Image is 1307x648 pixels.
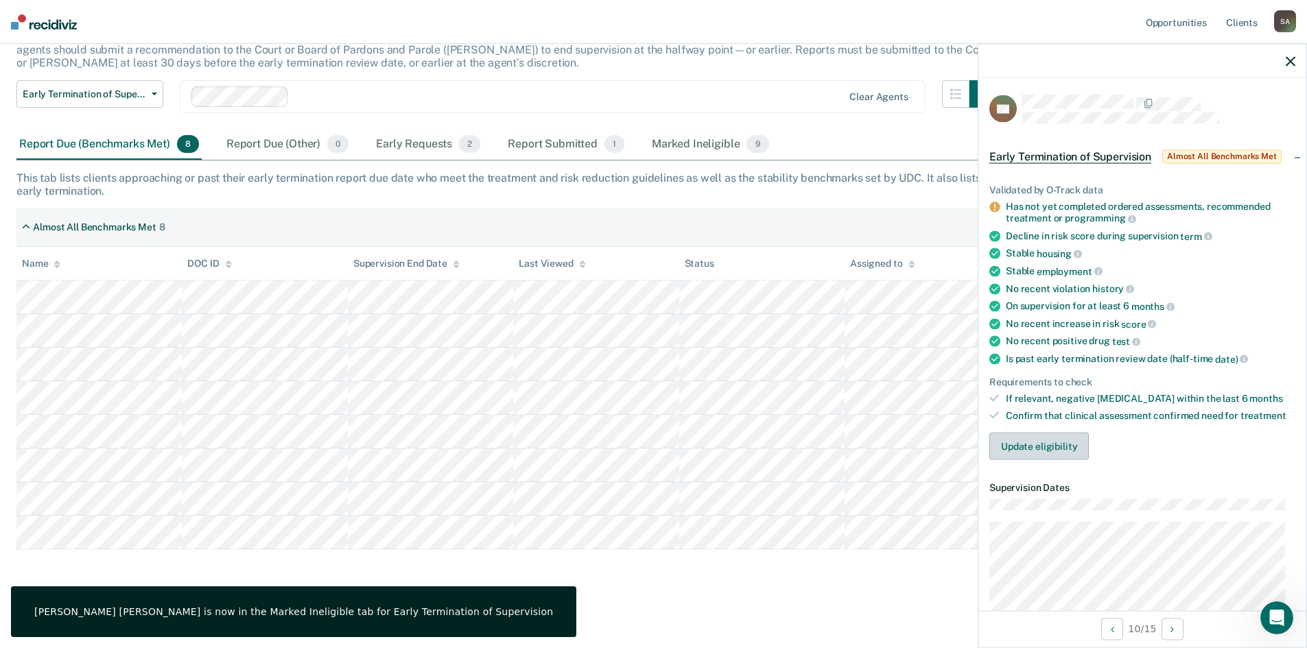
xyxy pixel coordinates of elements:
div: If relevant, negative [MEDICAL_DATA] within the last 6 [1006,393,1295,405]
span: history [1092,283,1134,294]
div: 10 / 15 [978,610,1306,647]
div: Early Requests [373,130,483,160]
div: S A [1274,10,1296,32]
div: Confirm that clinical assessment confirmed need for [1006,410,1295,422]
div: Supervision End Date [353,258,460,269]
span: term [1180,230,1212,241]
div: Assigned to [850,258,915,269]
div: Clear agents [849,91,908,103]
button: Previous Opportunity [1101,618,1123,640]
div: 8 [159,221,165,233]
div: Validated by O-Track data [989,184,1295,195]
span: Early Termination of Supervision [989,149,1151,163]
div: Almost All Benchmarks Met [33,221,156,233]
span: 8 [177,135,199,153]
div: Is past early termination review date (half-time [1006,353,1295,365]
span: employment [1037,265,1102,276]
dt: Supervision Dates [989,482,1295,494]
button: Update eligibility [989,433,1089,460]
iframe: Intercom live chat [1260,601,1293,634]
button: Next Opportunity [1162,618,1184,640]
div: No recent positive drug [1006,335,1295,348]
span: housing [1037,248,1082,259]
span: treatment [1240,410,1286,421]
span: score [1121,318,1156,329]
div: Marked Ineligible [649,130,772,160]
div: Report Due (Benchmarks Met) [16,130,202,160]
div: This tab lists clients approaching or past their early termination report due date who meet the t... [16,171,1291,197]
div: On supervision for at least 6 [1006,300,1295,313]
span: 1 [604,135,624,153]
div: Stable [1006,248,1295,260]
span: months [1249,393,1282,404]
span: 9 [746,135,768,153]
span: 0 [327,135,349,153]
div: Name [22,258,60,269]
div: Requirements to check [989,376,1295,387]
div: Report Due (Other) [224,130,351,160]
div: No recent increase in risk [1006,317,1295,330]
div: DOC ID [187,258,231,269]
div: Decline in risk score during supervision [1006,230,1295,242]
p: The [US_STATE] Sentencing Commission’s 2025 Adult Sentencing, Release, & Supervision Guidelines e... [16,30,993,69]
span: 2 [459,135,480,153]
div: [PERSON_NAME] [PERSON_NAME] is now in the Marked Ineligible tab for Early Termination of Supervision [34,605,553,618]
div: Early Termination of SupervisionAlmost All Benchmarks Met [978,134,1306,178]
span: test [1112,336,1140,347]
span: date) [1215,353,1248,364]
div: Status [685,258,714,269]
div: Last Viewed [519,258,585,269]
div: No recent violation [1006,283,1295,295]
img: Recidiviz [11,14,77,29]
div: Stable [1006,265,1295,278]
span: Early Termination of Supervision [23,88,146,100]
span: Almost All Benchmarks Met [1162,149,1282,163]
span: months [1131,301,1175,312]
div: Report Submitted [505,130,627,160]
div: Has not yet completed ordered assessments, recommended treatment or programming [1006,201,1295,224]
